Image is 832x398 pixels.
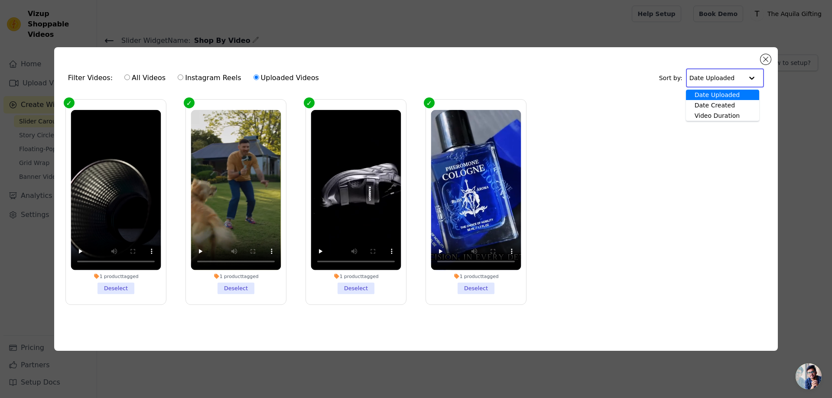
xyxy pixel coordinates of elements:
[124,72,166,84] label: All Videos
[686,90,759,100] div: Date Uploaded
[191,273,281,279] div: 1 product tagged
[659,68,764,87] div: Sort by:
[686,110,759,121] div: Video Duration
[796,363,822,389] div: Open chat
[686,100,759,110] div: Date Created
[253,72,319,84] label: Uploaded Videos
[311,273,401,279] div: 1 product tagged
[760,54,771,65] button: Close modal
[431,273,521,279] div: 1 product tagged
[68,68,324,88] div: Filter Videos:
[177,72,241,84] label: Instagram Reels
[71,273,161,279] div: 1 product tagged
